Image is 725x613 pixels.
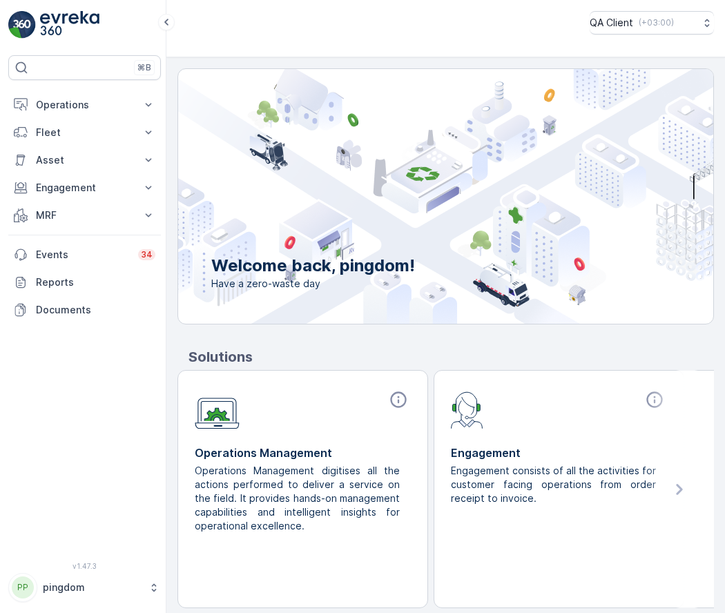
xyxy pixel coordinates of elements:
[211,255,415,277] p: Welcome back, pingdom!
[451,390,483,429] img: module-icon
[36,248,130,262] p: Events
[8,241,161,269] a: Events34
[451,445,667,461] p: Engagement
[8,562,161,570] span: v 1.47.3
[8,119,161,146] button: Fleet
[36,98,133,112] p: Operations
[590,16,633,30] p: QA Client
[639,17,674,28] p: ( +03:00 )
[8,174,161,202] button: Engagement
[36,208,133,222] p: MRF
[40,11,99,39] img: logo_light-DOdMpM7g.png
[141,249,153,260] p: 34
[8,573,161,602] button: PPpingdom
[36,153,133,167] p: Asset
[137,62,151,73] p: ⌘B
[12,576,34,599] div: PP
[590,11,714,35] button: QA Client(+03:00)
[8,202,161,229] button: MRF
[36,303,155,317] p: Documents
[36,275,155,289] p: Reports
[8,269,161,296] a: Reports
[188,347,714,367] p: Solutions
[211,277,415,291] span: Have a zero-waste day
[8,91,161,119] button: Operations
[116,69,713,324] img: city illustration
[195,464,400,533] p: Operations Management digitises all the actions performed to deliver a service on the field. It p...
[451,464,656,505] p: Engagement consists of all the activities for customer facing operations from order receipt to in...
[8,296,161,324] a: Documents
[195,390,240,429] img: module-icon
[43,581,142,594] p: pingdom
[36,181,133,195] p: Engagement
[8,11,36,39] img: logo
[8,146,161,174] button: Asset
[195,445,411,461] p: Operations Management
[36,126,133,139] p: Fleet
